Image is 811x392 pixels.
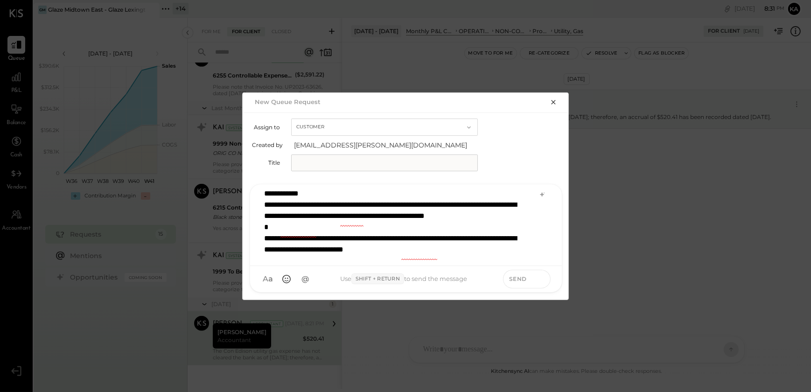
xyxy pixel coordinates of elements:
button: @ [297,271,314,287]
span: a [268,274,273,284]
span: @ [301,274,309,284]
button: Aa [259,271,276,287]
span: [EMAIL_ADDRESS][PERSON_NAME][DOMAIN_NAME] [294,140,481,150]
label: Title [252,159,280,166]
span: Shift + Return [351,273,404,285]
h2: New Queue Request [255,98,321,105]
span: Send [509,275,527,283]
button: Customer [291,119,478,136]
div: Use to send the message [314,273,494,285]
label: Assign to [252,124,280,131]
label: Created by [252,141,283,148]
